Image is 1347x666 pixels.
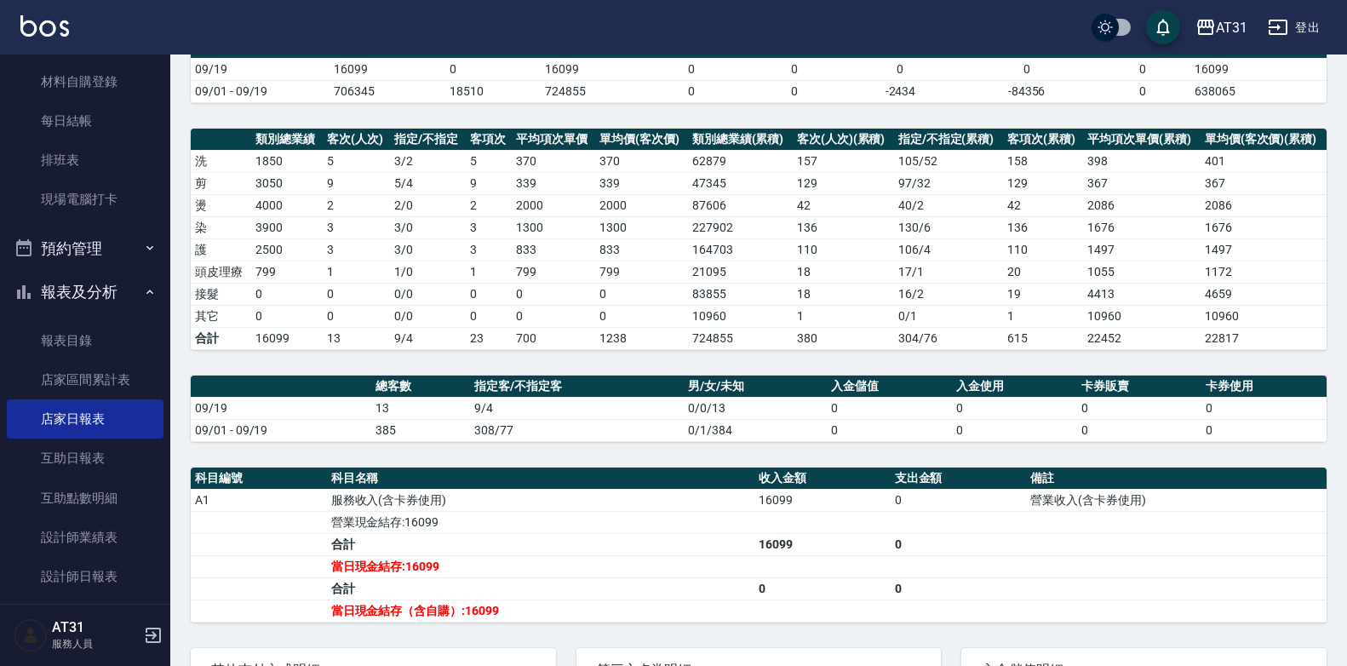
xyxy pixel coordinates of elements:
td: 2000 [595,194,688,216]
td: 0 [637,80,747,102]
td: 339 [595,172,688,194]
th: 卡券使用 [1201,376,1327,398]
td: 833 [595,238,688,261]
td: 9/4 [390,327,466,349]
th: 指定客/不指定客 [470,376,684,398]
td: 0 [1201,397,1327,419]
th: 平均項次單價 [512,129,595,151]
td: 0 / 0 [390,283,466,305]
td: 47345 [688,172,793,194]
td: 129 [793,172,894,194]
td: 164703 [688,238,793,261]
td: 16099 [330,58,445,80]
td: 其它 [191,305,251,327]
td: 1300 [595,216,688,238]
td: 2000 [512,194,595,216]
td: 0 [1077,397,1202,419]
td: 2086 [1083,194,1201,216]
td: 0/0/13 [684,397,828,419]
td: 1497 [1201,238,1327,261]
th: 單均價(客次價) [595,129,688,151]
td: 0 [952,419,1077,441]
td: 158 [1003,150,1083,172]
th: 備註 [1026,468,1327,490]
td: 62879 [688,150,793,172]
td: 營業收入(含卡券使用) [1026,489,1327,511]
td: 21095 [688,261,793,283]
td: 339 [512,172,595,194]
button: 報表及分析 [7,270,163,314]
td: 0 [323,283,390,305]
td: 3 [466,216,512,238]
td: 18510 [445,80,541,102]
td: 16099 [754,489,891,511]
td: 1300 [512,216,595,238]
td: 0 [1095,80,1190,102]
td: 2 [323,194,390,216]
td: 1 [323,261,390,283]
td: 227902 [688,216,793,238]
a: 設計師業績表 [7,518,163,557]
td: 1 [793,305,894,327]
th: 客次(人次)(累積) [793,129,894,151]
table: a dense table [191,468,1327,623]
td: 16 / 2 [894,283,1003,305]
td: 0 [1095,58,1190,80]
td: 105 / 52 [894,150,1003,172]
td: 4413 [1083,283,1201,305]
td: 3050 [251,172,323,194]
th: 入金儲值 [827,376,952,398]
td: 0 [827,397,952,419]
td: 3 [323,216,390,238]
img: Logo [20,15,69,37]
td: 19 [1003,283,1083,305]
td: 09/19 [191,58,330,80]
td: 2 / 0 [390,194,466,216]
td: 3 [466,238,512,261]
td: 0 [959,58,1095,80]
td: 0 [466,305,512,327]
td: 2086 [1201,194,1327,216]
a: 互助日報表 [7,439,163,478]
td: 9 [323,172,390,194]
th: 客次(人次) [323,129,390,151]
td: 129 [1003,172,1083,194]
td: 當日現金結存（含自購）:16099 [327,600,754,622]
h5: AT31 [52,619,139,636]
td: 0 [637,58,747,80]
td: 1676 [1083,216,1201,238]
th: 客項次(累積) [1003,129,1083,151]
td: 0 [891,533,1027,555]
td: 1172 [1201,261,1327,283]
td: 16099 [1190,58,1327,80]
td: 398 [1083,150,1201,172]
a: 報表目錄 [7,321,163,360]
th: 卡券販賣 [1077,376,1202,398]
td: 0 [251,283,323,305]
td: 3 / 2 [390,150,466,172]
td: 380 [793,327,894,349]
td: 833 [512,238,595,261]
td: 110 [1003,238,1083,261]
td: 110 [793,238,894,261]
td: 0 [842,58,958,80]
a: 排班表 [7,141,163,180]
img: Person [14,618,48,652]
div: AT31 [1216,17,1247,38]
button: AT31 [1189,10,1254,45]
th: 單均價(客次價)(累積) [1201,129,1327,151]
td: 3900 [251,216,323,238]
td: 87606 [688,194,793,216]
td: 10960 [688,305,793,327]
th: 科目編號 [191,468,327,490]
td: 40 / 2 [894,194,1003,216]
td: 護 [191,238,251,261]
th: 收入金額 [754,468,891,490]
td: 157 [793,150,894,172]
td: 洗 [191,150,251,172]
td: 0 [747,80,842,102]
td: 3 / 0 [390,216,466,238]
td: 5 [323,150,390,172]
td: 385 [371,419,470,441]
td: 367 [1201,172,1327,194]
